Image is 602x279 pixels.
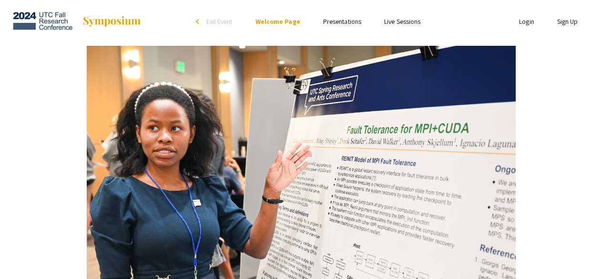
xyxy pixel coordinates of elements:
a: Login [519,17,534,26]
span: Exit Event [206,17,233,26]
a: Presentations [323,17,361,26]
a: Live Sessions [384,17,420,26]
img: Symposium by ForagerOne [82,16,142,27]
a: Welcome Page [255,17,300,26]
a: UTC Fall Research Conference 2024 [13,10,142,33]
img: UTC Fall Research Conference 2024 [13,10,72,33]
a: Sign Up [557,17,578,26]
iframe: Chat [7,236,41,272]
div: arrow_back_ios [196,19,202,24]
